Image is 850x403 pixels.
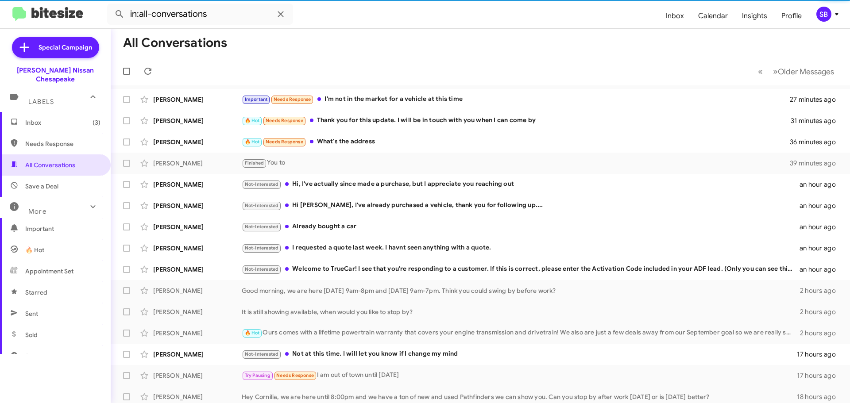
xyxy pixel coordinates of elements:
div: [PERSON_NAME] [153,138,242,146]
div: [PERSON_NAME] [153,265,242,274]
div: an hour ago [800,223,843,231]
span: 🔥 Hot [25,246,44,254]
div: [PERSON_NAME] [153,223,242,231]
a: Insights [735,3,774,29]
div: [PERSON_NAME] [153,116,242,125]
span: Sent [25,309,38,318]
div: [PERSON_NAME] [153,392,242,401]
div: [PERSON_NAME] [153,180,242,189]
div: Not at this time. I will let you know if I change my mind [242,349,797,359]
div: 2 hours ago [800,286,843,295]
a: Profile [774,3,809,29]
span: Sold [25,330,38,339]
span: Sold Responded [25,352,72,361]
div: [PERSON_NAME] [153,307,242,316]
span: Try Pausing [245,372,270,378]
span: Special Campaign [39,43,92,52]
span: Not-Interested [245,351,279,357]
span: Important [245,96,268,102]
div: Hi, I've actually since made a purchase, but I appreciate you reaching out [242,179,800,189]
div: Hey Cornilia, we are here until 8:00pm and we have a ton of new and used Pathfinders we can show ... [242,392,797,401]
div: Hi [PERSON_NAME], I've already purchased a vehicle, thank you for following up.... [242,200,800,211]
nav: Page navigation example [753,62,839,81]
div: [PERSON_NAME] [153,201,242,210]
span: More [28,207,46,215]
div: Thank you for this update. I will be in touch with you when I can come by [242,115,791,126]
div: 18 hours ago [797,392,843,401]
span: Not-Interested [245,266,279,272]
span: Needs Response [276,372,314,378]
div: Already bought a car [242,222,800,232]
span: Finished [245,160,264,166]
span: « [758,66,763,77]
div: 36 minutes ago [790,138,843,146]
span: 🔥 Hot [245,139,260,145]
span: All Conversations [25,161,75,169]
span: Labels [28,98,54,106]
div: an hour ago [800,244,843,253]
div: an hour ago [800,265,843,274]
div: 27 minutes ago [790,95,843,104]
div: I requested a quote last week. I havnt seen anything with a quote. [242,243,800,253]
div: 2 hours ago [800,307,843,316]
div: Good morning, we are here [DATE] 9am-8pm and [DATE] 9am-7pm. Think you could swing by before work? [242,286,800,295]
span: Needs Response [266,139,303,145]
div: SB [816,7,831,22]
span: Starred [25,288,47,297]
div: [PERSON_NAME] [153,95,242,104]
a: Special Campaign [12,37,99,58]
div: [PERSON_NAME] [153,286,242,295]
span: Needs Response [25,139,100,148]
div: 31 minutes ago [791,116,843,125]
span: Appointment Set [25,267,73,276]
div: [PERSON_NAME] [153,329,242,338]
span: » [773,66,778,77]
span: Inbox [25,118,100,127]
span: Not-Interested [245,203,279,208]
button: SB [809,7,840,22]
div: [PERSON_NAME] [153,244,242,253]
button: Next [768,62,839,81]
div: an hour ago [800,201,843,210]
span: Not-Interested [245,245,279,251]
div: Ours comes with a lifetime powertrain warranty that covers your engine transmission and drivetrai... [242,328,800,338]
div: [PERSON_NAME] [153,350,242,359]
div: 39 minutes ago [790,159,843,168]
a: Calendar [691,3,735,29]
h1: All Conversations [123,36,227,50]
button: Previous [753,62,768,81]
span: 🔥 Hot [245,330,260,336]
span: Needs Response [266,118,303,123]
span: Not-Interested [245,224,279,230]
span: Needs Response [274,96,311,102]
span: 🔥 Hot [245,118,260,123]
div: 17 hours ago [797,371,843,380]
span: Not-Interested [245,181,279,187]
div: Welcome to TrueCar! I see that you're responding to a customer. If this is correct, please enter ... [242,264,800,274]
div: What's the address [242,137,790,147]
div: 2 hours ago [800,329,843,338]
div: I am out of town until [DATE] [242,370,797,380]
span: (3) [93,118,100,127]
span: Older Messages [778,67,834,77]
div: [PERSON_NAME] [153,159,242,168]
div: [PERSON_NAME] [153,371,242,380]
div: 17 hours ago [797,350,843,359]
span: Save a Deal [25,182,58,191]
div: I'm not in the market for a vehicle at this time [242,94,790,104]
a: Inbox [659,3,691,29]
div: You to [242,158,790,168]
div: an hour ago [800,180,843,189]
span: Important [25,224,100,233]
div: It is still showing available, when would you like to stop by? [242,307,800,316]
input: Search [107,4,293,25]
